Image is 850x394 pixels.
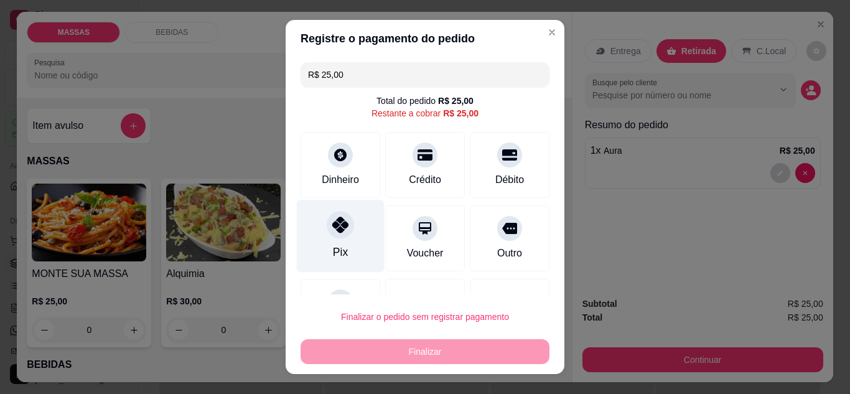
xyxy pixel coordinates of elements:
header: Registre o pagamento do pedido [286,20,564,57]
button: Close [542,22,562,42]
div: Pix [333,244,348,260]
div: Débito [495,172,524,187]
button: Finalizar o pedido sem registrar pagamento [301,304,549,329]
div: R$ 25,00 [443,107,479,120]
div: Restante a cobrar [371,107,479,120]
div: Crédito [409,172,441,187]
div: Dinheiro [322,172,359,187]
div: Voucher [407,246,444,261]
input: Ex.: hambúrguer de cordeiro [308,62,542,87]
div: R$ 25,00 [438,95,474,107]
div: Total do pedido [376,95,474,107]
div: Outro [497,246,522,261]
